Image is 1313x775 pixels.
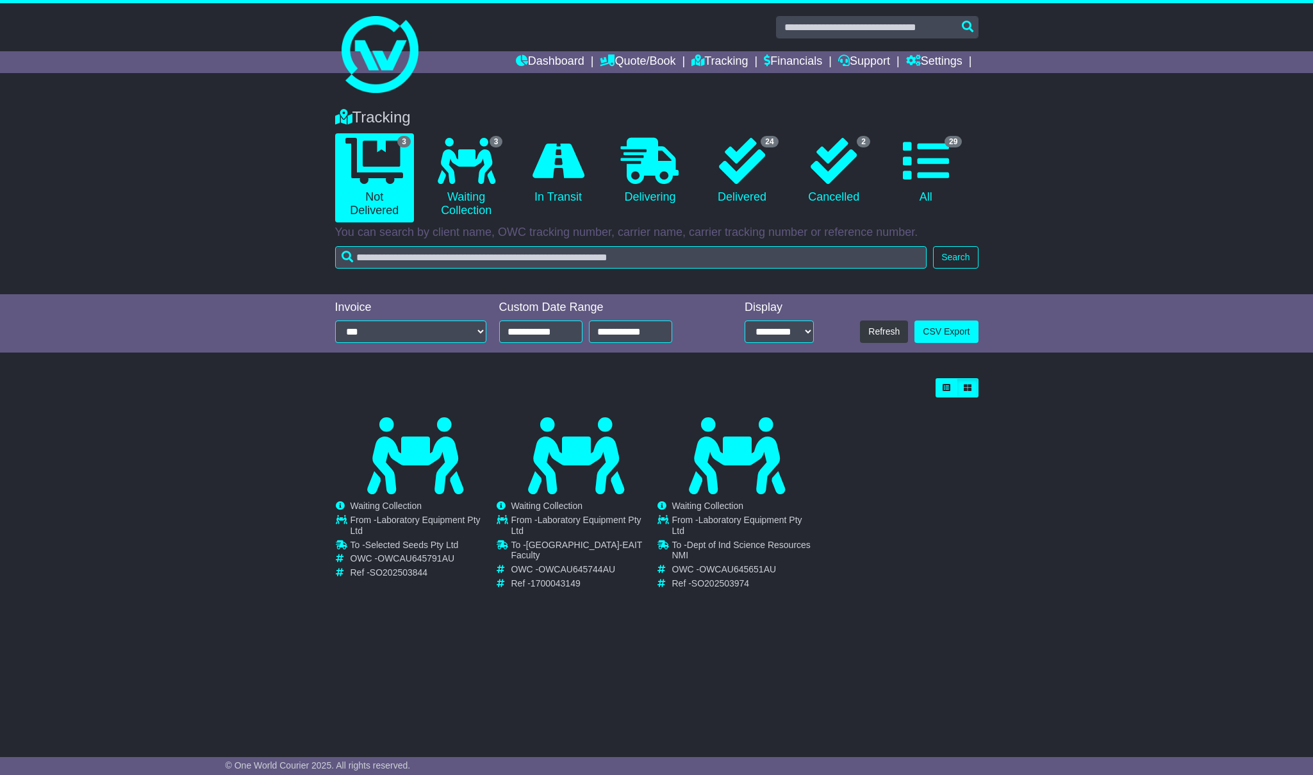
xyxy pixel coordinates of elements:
a: Settings [906,51,962,73]
td: To - [672,540,817,565]
a: Delivering [611,133,690,209]
td: From - [511,515,656,540]
span: 29 [945,136,962,147]
span: 3 [397,136,411,147]
a: Tracking [691,51,748,73]
span: Dept of Ind Science Resources NMI [672,540,811,561]
span: 3 [490,136,503,147]
td: To - [351,540,495,554]
a: Support [838,51,890,73]
button: Search [933,246,978,269]
span: 2 [857,136,870,147]
span: SO202503844 [370,567,427,578]
td: From - [351,515,495,540]
div: Invoice [335,301,486,315]
td: To - [511,540,656,565]
td: Ref - [511,578,656,589]
a: 3 Waiting Collection [427,133,506,222]
div: Custom Date Range [499,301,705,315]
a: In Transit [518,133,597,209]
td: OWC - [351,553,495,567]
span: Laboratory Equipment Pty Ltd [672,515,802,536]
span: Waiting Collection [511,501,583,511]
span: Waiting Collection [672,501,744,511]
a: CSV Export [914,321,978,343]
a: Financials [764,51,822,73]
p: You can search by client name, OWC tracking number, carrier name, carrier tracking number or refe... [335,226,979,240]
a: 29 All [886,133,965,209]
td: OWC - [672,564,817,578]
span: [GEOGRAPHIC_DATA]-EAIT Faculty [511,540,643,561]
a: Quote/Book [600,51,675,73]
td: From - [672,515,817,540]
div: Display [745,301,814,315]
td: Ref - [672,578,817,589]
span: Waiting Collection [351,501,422,511]
div: Tracking [329,108,985,127]
td: Ref - [351,567,495,578]
a: 3 Not Delivered [335,133,414,222]
span: Laboratory Equipment Pty Ltd [351,515,481,536]
a: 24 Delivered [702,133,781,209]
span: 24 [761,136,778,147]
span: Selected Seeds Pty Ltd [365,540,459,550]
span: SO202503974 [691,578,749,588]
td: OWC - [511,564,656,578]
span: OWCAU645651AU [699,564,776,574]
span: OWCAU645791AU [377,553,454,563]
span: Laboratory Equipment Pty Ltd [511,515,641,536]
span: 1700043149 [531,578,581,588]
span: OWCAU645744AU [538,564,615,574]
a: Dashboard [516,51,584,73]
a: 2 Cancelled [795,133,873,209]
button: Refresh [860,321,908,343]
span: © One World Courier 2025. All rights reserved. [226,760,411,771]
